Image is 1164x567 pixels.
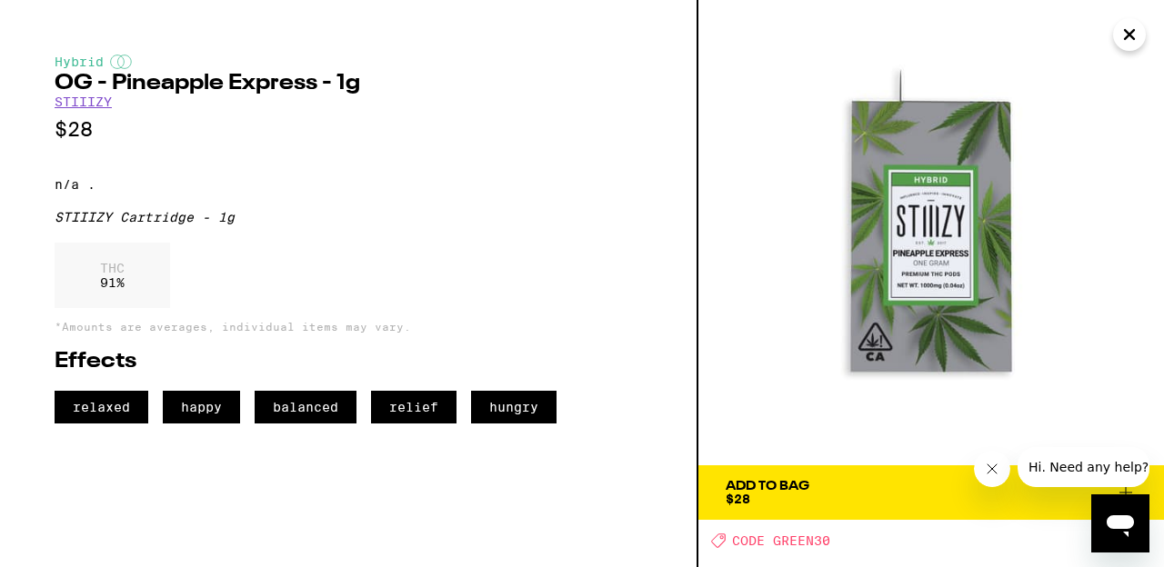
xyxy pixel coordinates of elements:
[55,94,112,109] a: STIIIZY
[1091,494,1149,552] iframe: Button to launch messaging window
[55,73,642,94] h2: OG - Pineapple Express - 1g
[55,391,148,423] span: relaxed
[55,177,642,192] p: n/a .
[55,321,642,333] p: *Amounts are averages, individual items may vary.
[1113,18,1146,51] button: Close
[1018,447,1149,487] iframe: Message from company
[55,210,642,224] div: STIIIZY Cartridge - 1g
[55,351,642,373] h2: Effects
[726,492,750,506] span: $28
[55,118,642,141] p: $28
[110,55,132,69] img: hybridColor.svg
[698,465,1164,520] button: Add To Bag$28
[726,480,809,492] div: Add To Bag
[471,391,557,423] span: hungry
[371,391,457,423] span: relief
[974,451,1010,487] iframe: Close message
[55,55,642,69] div: Hybrid
[55,243,170,308] div: 91 %
[732,533,830,548] span: CODE GREEN30
[255,391,356,423] span: balanced
[163,391,240,423] span: happy
[100,261,125,275] p: THC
